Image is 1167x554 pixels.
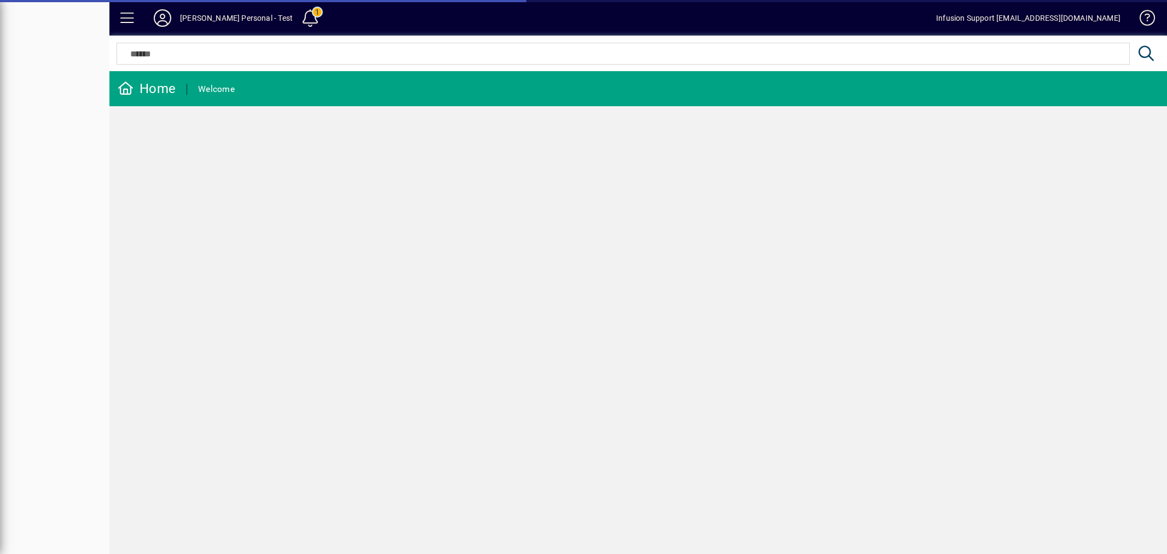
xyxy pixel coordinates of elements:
a: Knowledge Base [1131,2,1153,38]
button: Profile [145,8,180,28]
div: Welcome [198,80,235,98]
div: Infusion Support [EMAIL_ADDRESS][DOMAIN_NAME] [936,9,1120,27]
div: Home [118,80,176,97]
div: [PERSON_NAME] Personal - Test [180,9,293,27]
